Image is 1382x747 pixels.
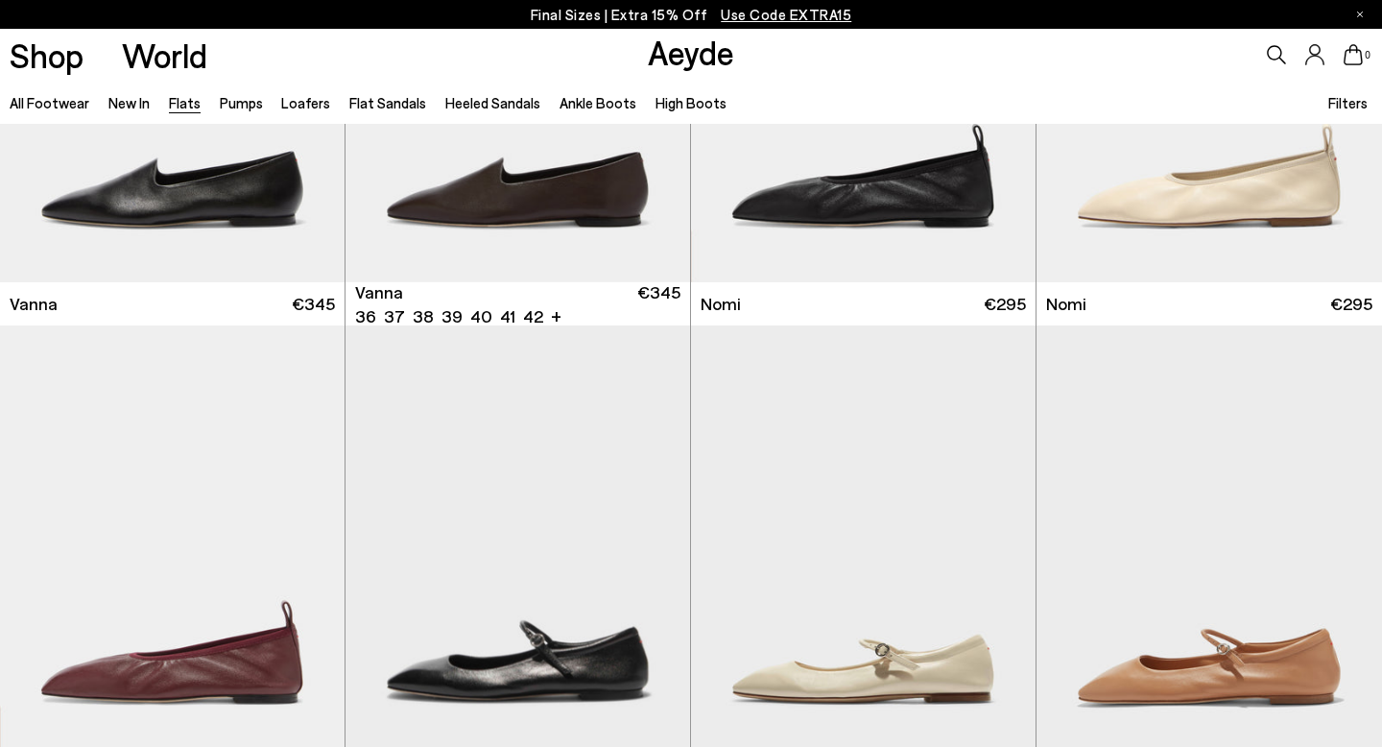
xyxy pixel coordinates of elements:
li: 39 [441,304,463,328]
li: 40 [470,304,492,328]
a: New In [108,94,150,111]
li: + [551,302,561,328]
a: Flat Sandals [349,94,426,111]
p: Final Sizes | Extra 15% Off [531,3,852,27]
span: €345 [292,292,335,316]
span: Navigate to /collections/ss25-final-sizes [721,6,851,23]
span: Nomi [1046,292,1086,316]
li: 38 [413,304,434,328]
a: Flats [169,94,201,111]
a: World [122,38,207,72]
a: Vanna 36 37 38 39 40 41 42 + €345 [345,282,690,325]
a: Aeyde [648,32,734,72]
ul: variant [355,304,537,328]
a: Ankle Boots [560,94,636,111]
a: Nomi €295 [1036,282,1382,325]
span: Vanna [10,292,58,316]
span: 0 [1363,50,1372,60]
a: Pumps [220,94,263,111]
span: €295 [984,292,1026,316]
span: Vanna [355,280,403,304]
a: Nomi €295 [691,282,1036,325]
li: 42 [523,304,543,328]
span: Nomi [701,292,741,316]
a: Loafers [281,94,330,111]
li: 36 [355,304,376,328]
a: Shop [10,38,83,72]
a: All Footwear [10,94,89,111]
a: 0 [1344,44,1363,65]
li: 37 [384,304,405,328]
span: €345 [637,280,680,328]
a: Heeled Sandals [445,94,540,111]
li: 41 [500,304,515,328]
span: Filters [1328,94,1368,111]
span: €295 [1330,292,1372,316]
a: High Boots [655,94,727,111]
